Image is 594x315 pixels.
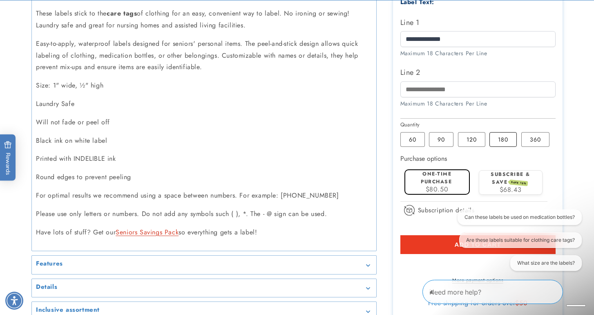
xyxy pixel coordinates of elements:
div: Maximum 18 Characters Per Line [400,99,556,108]
label: Purchase options [400,154,447,163]
summary: Details [32,279,376,297]
summary: Features [32,256,376,274]
span: SAVE 15% [510,180,528,186]
span: Rewards [4,141,12,175]
p: For optimal results we recommend using a space between numbers. For example: [PHONE_NUMBER] [36,190,372,202]
label: 180 [489,132,517,147]
h2: Inclusive assortment [36,306,100,314]
a: Seniors Savings Pack [116,227,179,237]
label: 90 [429,132,453,147]
div: Accessibility Menu [5,292,23,310]
p: Size: 1" wide, ½" high [36,80,372,92]
p: Round edges to prevent peeling [36,171,372,183]
iframe: Gorgias live chat conversation starters [448,209,586,278]
p: Please use only letters or numbers. Do not add any symbols such ( ), *. The - @ sign can be used. [36,208,372,220]
h2: Features [36,260,63,268]
span: Subscription details [418,205,475,215]
span: $68.43 [500,185,522,194]
iframe: Gorgias Floating Chat [422,277,586,307]
span: $80.50 [426,184,449,194]
div: Maximum 18 Characters Per Line [400,49,556,58]
label: Line 1 [400,16,556,29]
p: Black ink on white label [36,135,372,147]
label: 360 [521,132,549,147]
div: Free shipping for orders over [400,299,556,307]
p: Laundry Safe [36,98,372,110]
p: These labels stick to the of clothing for an easy, convenient way to label. No ironing or sewing!... [36,8,372,32]
strong: care tags [107,9,137,18]
label: Subscribe & save [491,171,530,186]
label: 60 [400,132,425,147]
label: 120 [458,132,485,147]
p: Will not fade or peel off [36,117,372,128]
label: One-time purchase [421,170,452,185]
legend: Quantity [400,121,421,129]
button: Add to cart [400,235,556,254]
label: Line 2 [400,66,556,79]
p: Have lots of stuff? Get our so everything gets a label! [36,227,372,239]
p: Easy-to-apply, waterproof labels designed for seniors' personal items. The peel-and-stick design ... [36,38,372,73]
p: Printed with INDELIBLE ink [36,153,372,165]
a: More payment options [400,276,556,283]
